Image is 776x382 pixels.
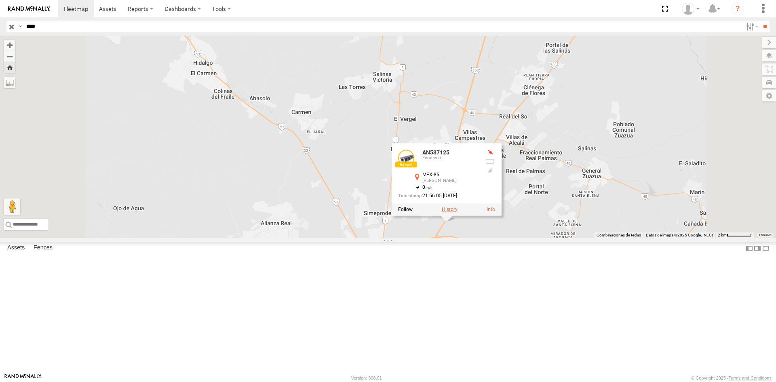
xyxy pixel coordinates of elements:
[4,198,20,215] button: Arrastra al hombrecito al mapa para abrir Street View
[485,158,495,165] div: No battery health information received from this device.
[4,62,15,73] button: Zoom Home
[691,376,772,380] div: © Copyright 2025 -
[485,167,495,173] div: Last Event GSM Signal Strength
[398,207,413,212] label: Realtime tracking of Asset
[762,90,776,101] label: Map Settings
[422,172,479,177] div: MEX-85
[487,207,495,212] a: View Asset Details
[715,232,754,238] button: Escala del mapa: 2 km por 58 píxeles
[422,149,449,156] a: AN537125
[4,51,15,62] button: Zoom out
[4,40,15,51] button: Zoom in
[4,77,15,88] label: Measure
[442,207,458,212] label: View Asset History
[17,21,23,32] label: Search Query
[8,6,50,12] img: rand-logo.svg
[422,178,479,183] div: [PERSON_NAME]
[753,242,761,254] label: Dock Summary Table to the Right
[745,242,753,254] label: Dock Summary Table to the Left
[422,184,432,190] span: 0
[597,232,641,238] button: Combinaciones de teclas
[759,234,772,237] a: Términos (se abre en una nueva pestaña)
[646,233,713,237] span: Datos del mapa ©2025 Google, INEGI
[398,193,479,198] div: Date/time of location update
[762,242,770,254] label: Hide Summary Table
[718,233,727,237] span: 2 km
[743,21,760,32] label: Search Filter Options
[422,156,479,160] div: Foraneos
[731,2,744,15] i: ?
[485,150,495,156] div: No GPS Fix
[4,374,42,382] a: Visit our Website
[30,243,57,254] label: Fences
[679,3,702,15] div: Juan Menchaca
[3,243,29,254] label: Assets
[729,376,772,380] a: Terms and Conditions
[398,150,414,166] a: View Asset Details
[351,376,382,380] div: Version: 308.01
